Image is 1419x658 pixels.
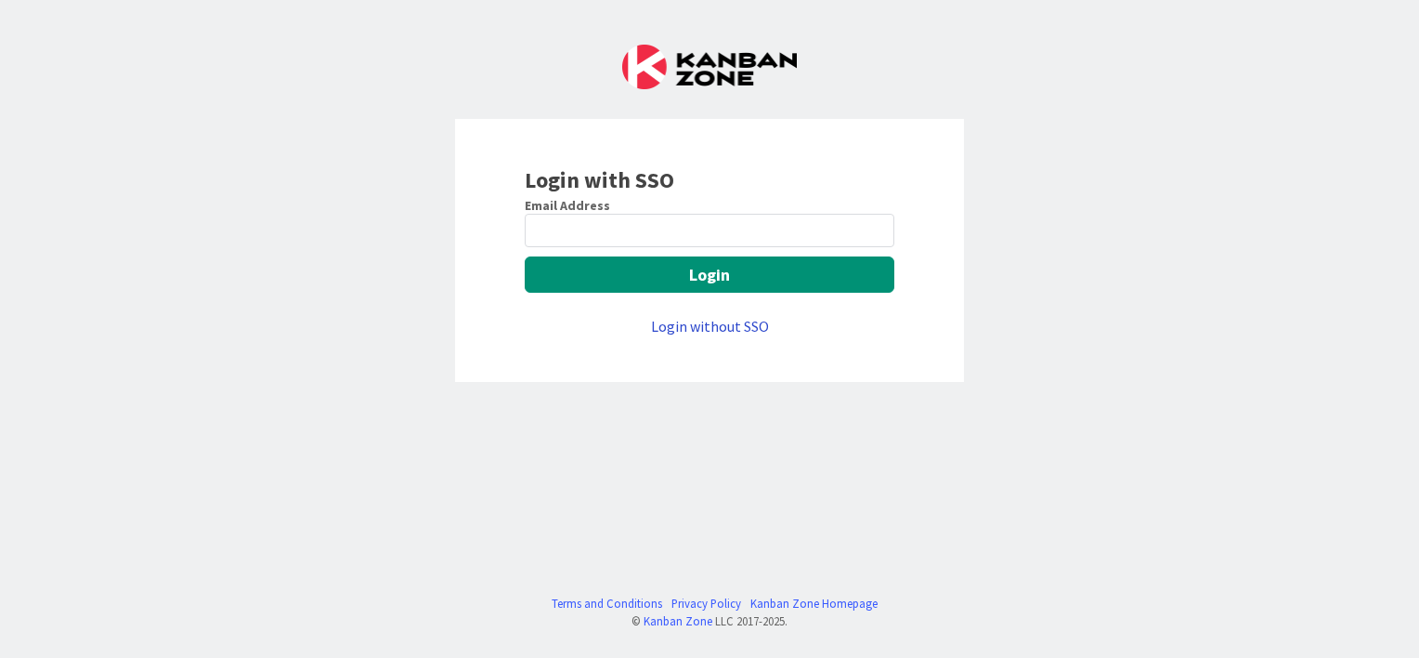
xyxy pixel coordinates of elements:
[622,45,797,89] img: Kanban Zone
[552,595,662,612] a: Terms and Conditions
[750,595,878,612] a: Kanban Zone Homepage
[525,165,674,194] b: Login with SSO
[525,197,610,214] label: Email Address
[542,612,878,630] div: © LLC 2017- 2025 .
[525,257,894,293] button: Login
[644,613,712,628] a: Kanban Zone
[671,595,741,612] a: Privacy Policy
[651,317,769,336] a: Login without SSO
